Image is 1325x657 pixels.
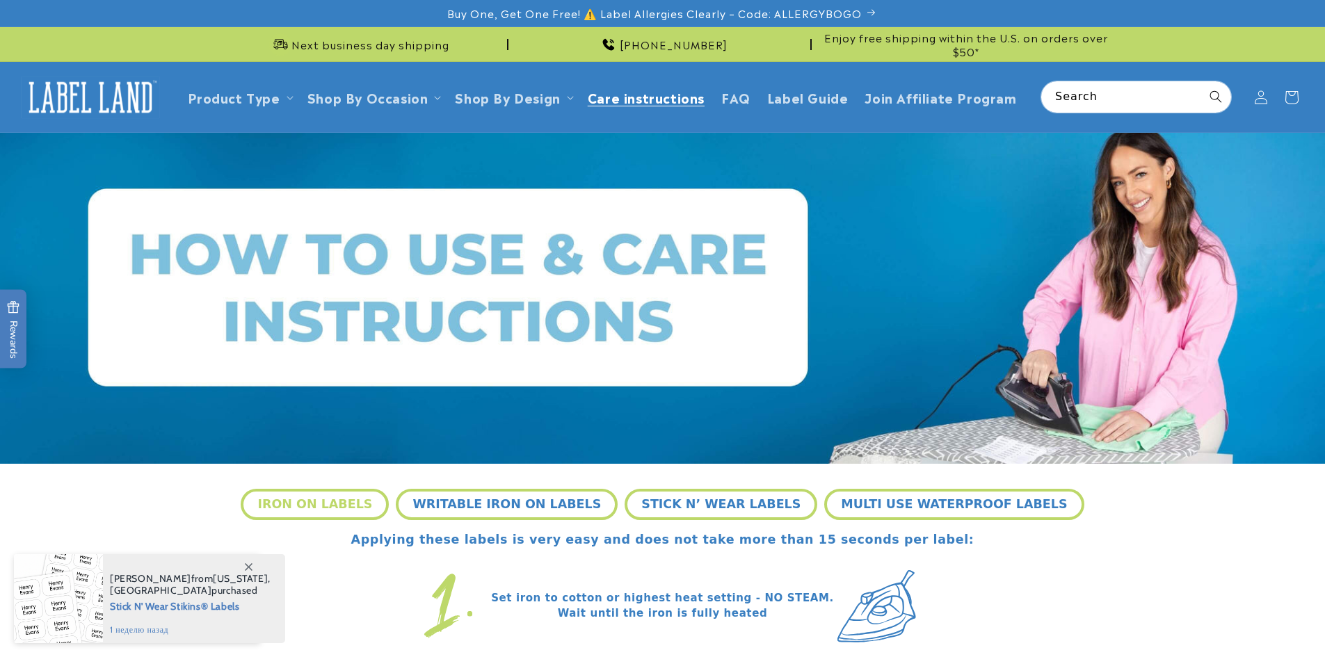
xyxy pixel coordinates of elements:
span: 1 неделю назад [110,624,271,636]
a: FAQ [713,81,759,113]
img: Label Land [21,76,160,119]
summary: Shop By Occasion [299,81,447,113]
a: Product Type [188,88,280,106]
summary: Product Type [179,81,299,113]
a: Join Affiliate Program [856,81,1025,113]
img: Iron [834,559,920,653]
summary: Shop By Design [447,81,579,113]
img: Number 1 [405,559,491,653]
button: Search [1200,81,1231,112]
span: Next business day shipping [291,38,449,51]
span: [GEOGRAPHIC_DATA] [110,584,211,597]
span: Buy One, Get One Free! ⚠️ Label Allergies Clearly – Code: ALLERGYBOGO [447,6,862,20]
span: Shop By Occasion [307,89,428,105]
p: Set iron to cotton or highest heat setting - NO STEAM. Wait until the iron is fully heated [491,590,834,622]
div: Announcement [817,27,1115,61]
span: [US_STATE] [213,572,268,585]
span: Care instructions [588,89,705,105]
span: Label Guide [767,89,849,105]
button: STICK N’ WEAR LABELS [625,489,817,519]
span: Enjoy free shipping within the U.S. on orders over $50* [817,31,1115,58]
div: Announcement [514,27,812,61]
span: [PERSON_NAME] [110,572,191,585]
a: Shop By Design [455,88,560,106]
button: MULTI USE WATERPROOF LABELS [824,489,1084,519]
a: Label Guide [759,81,857,113]
span: FAQ [721,89,750,105]
p: Applying these labels is very easy and does not take more than 15 seconds per label: [351,530,974,549]
iframe: Gorgias live chat messenger [1186,597,1311,643]
span: from , purchased [110,573,271,597]
span: [PHONE_NUMBER] [620,38,728,51]
button: IRON ON LABELS [241,489,389,519]
span: Join Affiliate Program [865,89,1016,105]
span: Rewards [7,300,19,358]
span: Stick N' Wear Stikins® Labels [110,597,271,614]
button: WRITABLE IRON ON LABELS [396,489,618,519]
a: Care instructions [579,81,713,113]
a: Label Land [16,70,166,124]
div: Announcement [211,27,508,61]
